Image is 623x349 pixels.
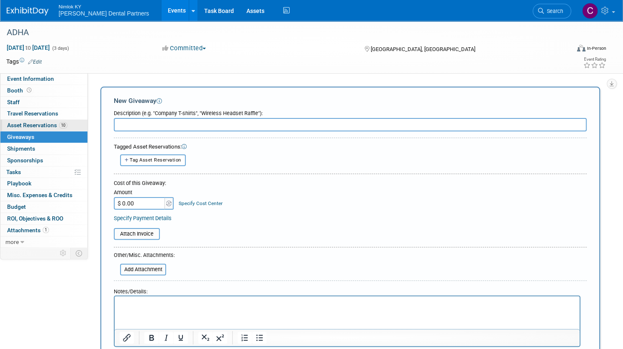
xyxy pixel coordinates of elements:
[7,180,31,187] span: Playbook
[0,178,87,189] a: Playbook
[25,87,33,93] span: Booth not reserved yet
[213,332,227,344] button: Superscript
[7,110,58,117] span: Travel Reservations
[114,180,587,187] div: Cost of this Giveaway:
[0,143,87,154] a: Shipments
[0,155,87,166] a: Sponsorships
[7,192,72,198] span: Misc. Expenses & Credits
[0,108,87,119] a: Travel Reservations
[114,143,587,151] div: Tagged Asset Reservations:
[114,284,580,295] div: Notes/Details:
[6,57,42,66] td: Tags
[114,106,587,117] div: Description (e.g. "Company T-shirts", "Wireless Headset Raffle"):
[0,213,87,224] a: ROI, Objectives & ROO
[0,85,87,96] a: Booth
[28,59,42,65] a: Edit
[0,225,87,236] a: Attachments1
[533,4,571,18] a: Search
[582,3,598,19] img: Cassidy Rutledge
[252,332,267,344] button: Bullet list
[7,7,49,15] img: ExhibitDay
[179,200,223,206] a: Specify Cost Center
[0,73,87,85] a: Event Information
[43,227,49,233] span: 1
[517,44,606,56] div: Event Format
[0,97,87,108] a: Staff
[0,201,87,213] a: Budget
[7,203,26,210] span: Budget
[6,44,50,51] span: [DATE] [DATE]
[238,332,252,344] button: Numbered list
[7,122,67,128] span: Asset Reservations
[59,10,149,17] span: [PERSON_NAME] Dental Partners
[120,332,134,344] button: Insert/edit link
[7,99,20,105] span: Staff
[59,122,67,128] span: 10
[7,133,34,140] span: Giveaways
[7,215,63,222] span: ROI, Objectives & ROO
[7,145,35,152] span: Shipments
[115,296,579,329] iframe: Rich Text Area
[120,154,186,166] button: Tag Asset Reservation
[0,190,87,201] a: Misc. Expenses & Credits
[583,57,606,62] div: Event Rating
[159,332,173,344] button: Italic
[0,131,87,143] a: Giveaways
[0,236,87,248] a: more
[130,157,181,163] span: Tag Asset Reservation
[114,96,587,105] div: New Giveaway
[577,45,585,51] img: Format-Inperson.png
[7,87,33,94] span: Booth
[159,44,209,53] button: Committed
[7,75,54,82] span: Event Information
[198,332,213,344] button: Subscript
[0,167,87,178] a: Tasks
[544,8,563,14] span: Search
[114,215,172,221] a: Specify Payment Details
[114,189,174,197] div: Amount
[114,251,175,261] div: Other/Misc. Attachments:
[6,169,21,175] span: Tasks
[174,332,188,344] button: Underline
[59,2,149,10] span: Nimlok KY
[5,239,19,245] span: more
[144,332,159,344] button: Bold
[587,45,606,51] div: In-Person
[24,44,32,51] span: to
[51,46,69,51] span: (3 days)
[56,248,71,259] td: Personalize Event Tab Strip
[7,157,43,164] span: Sponsorships
[71,248,88,259] td: Toggle Event Tabs
[4,25,555,40] div: ADHA
[371,46,475,52] span: [GEOGRAPHIC_DATA], [GEOGRAPHIC_DATA]
[7,227,49,234] span: Attachments
[0,120,87,131] a: Asset Reservations10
